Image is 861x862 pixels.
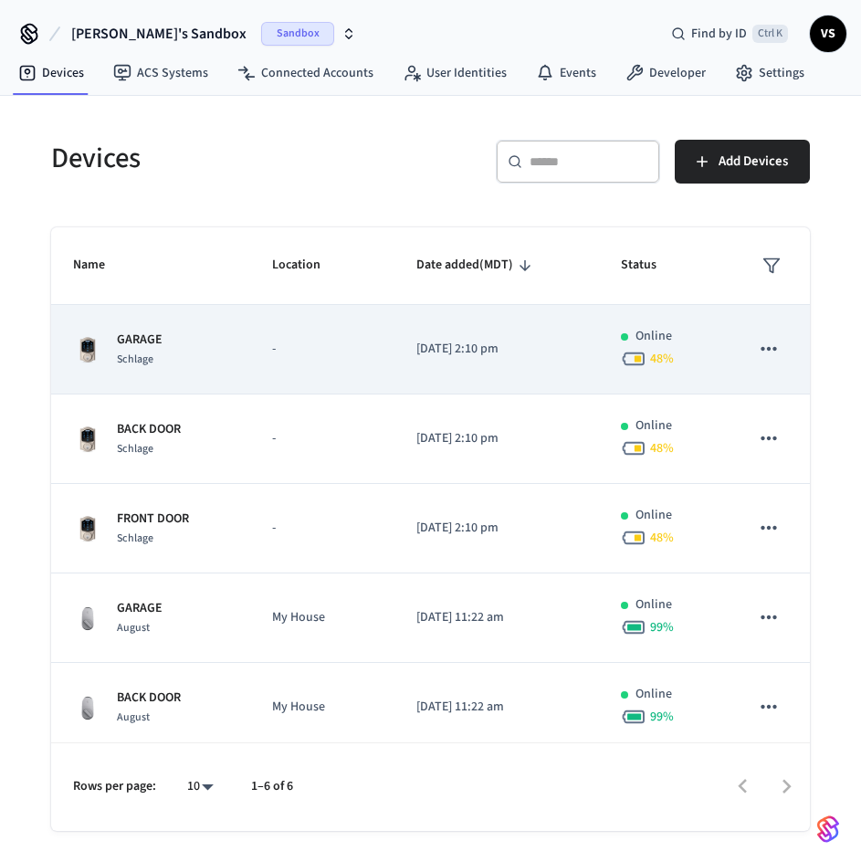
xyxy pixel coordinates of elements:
span: Schlage [117,441,153,457]
span: Add Devices [719,150,788,173]
a: Settings [720,57,819,89]
img: Schlage Sense Smart Deadbolt with Camelot Trim, Front [73,335,102,364]
button: Add Devices [675,140,810,184]
p: Online [635,327,672,346]
span: VS [812,17,845,50]
div: 10 [178,773,222,800]
span: Ctrl K [752,25,788,43]
p: Online [635,685,672,704]
img: Schlage Sense Smart Deadbolt with Camelot Trim, Front [73,514,102,543]
p: Online [635,595,672,615]
img: Schlage Sense Smart Deadbolt with Camelot Trim, Front [73,425,102,454]
p: Rows per page: [73,777,156,796]
p: My House [272,698,373,717]
p: BACK DOOR [117,420,181,439]
p: GARAGE [117,331,163,350]
span: Schlage [117,352,153,367]
img: August Wifi Smart Lock 3rd Gen, Silver, Front [73,693,102,722]
button: VS [810,16,846,52]
span: 99 % [650,618,674,636]
span: 48 % [650,350,674,368]
p: BACK DOOR [117,689,181,708]
a: User Identities [388,57,521,89]
img: August Wifi Smart Lock 3rd Gen, Silver, Front [73,604,102,633]
h5: Devices [51,140,420,177]
span: 48 % [650,529,674,547]
a: Connected Accounts [223,57,388,89]
div: Find by IDCtrl K [656,17,803,50]
a: Devices [4,57,99,89]
span: Sandbox [261,22,334,46]
span: Date added(MDT) [416,251,537,279]
p: [DATE] 2:10 pm [416,429,577,448]
a: Events [521,57,611,89]
span: 48 % [650,439,674,457]
p: - [272,429,373,448]
span: Find by ID [691,25,747,43]
table: sticky table [51,227,810,842]
p: 1–6 of 6 [251,777,293,796]
span: Schlage [117,531,153,546]
p: [DATE] 11:22 am [416,698,577,717]
a: ACS Systems [99,57,223,89]
p: - [272,340,373,359]
a: Developer [611,57,720,89]
img: SeamLogoGradient.69752ec5.svg [817,815,839,844]
p: Online [635,416,672,436]
p: My House [272,608,373,627]
span: August [117,710,150,725]
span: August [117,620,150,636]
span: Status [621,251,680,279]
span: Name [73,251,129,279]
p: GARAGE [117,599,163,618]
span: 99 % [650,708,674,726]
p: FRONT DOOR [117,510,189,529]
span: [PERSON_NAME]'s Sandbox [71,23,247,45]
p: Online [635,506,672,525]
p: [DATE] 2:10 pm [416,519,577,538]
p: - [272,519,373,538]
span: Location [272,251,344,279]
p: [DATE] 2:10 pm [416,340,577,359]
p: [DATE] 11:22 am [416,608,577,627]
